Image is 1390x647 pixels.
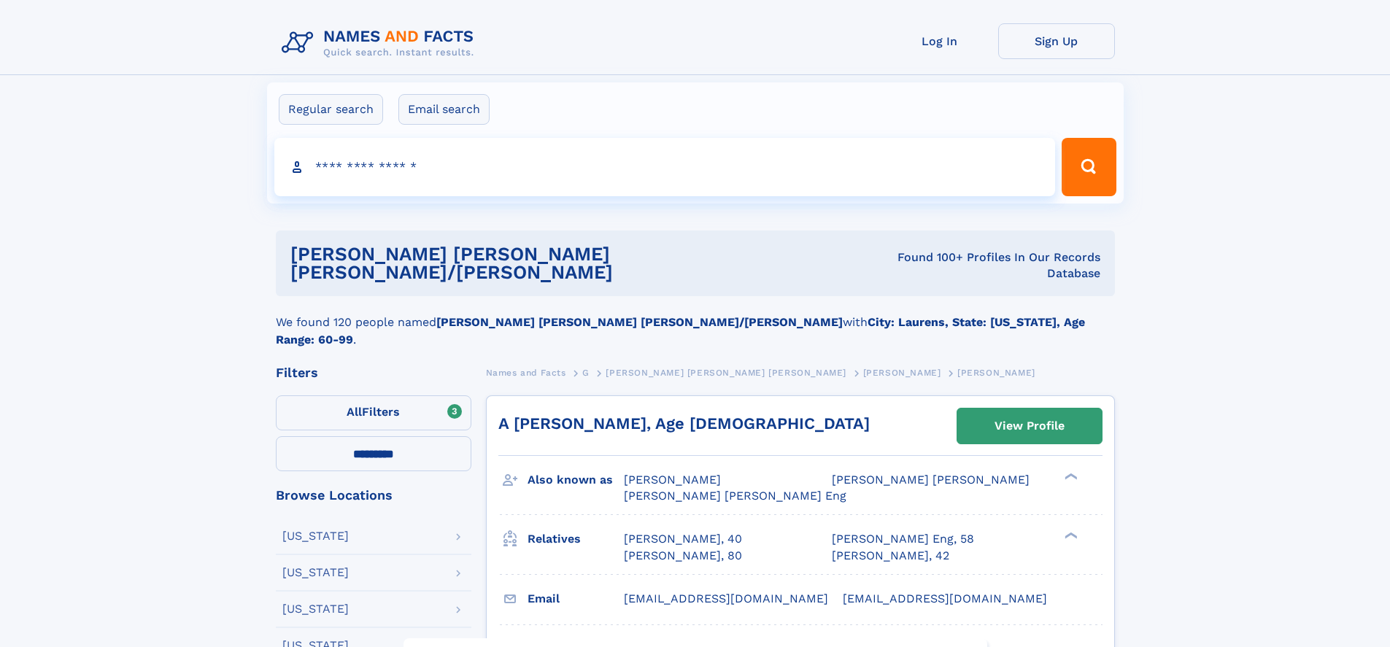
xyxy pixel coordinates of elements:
div: [US_STATE] [282,567,349,578]
a: [PERSON_NAME], 42 [832,548,949,564]
span: All [347,405,362,419]
h3: Also known as [528,468,624,492]
div: ❯ [1061,472,1078,481]
span: [PERSON_NAME] [PERSON_NAME] [PERSON_NAME] [606,368,846,378]
a: [PERSON_NAME], 80 [624,548,742,564]
span: [PERSON_NAME] [PERSON_NAME] Eng [624,489,846,503]
a: [PERSON_NAME], 40 [624,531,742,547]
label: Filters [276,395,471,430]
a: G [582,363,590,381]
a: Log In [881,23,998,59]
h3: Email [528,586,624,611]
div: Browse Locations [276,489,471,502]
b: [PERSON_NAME] [PERSON_NAME] [PERSON_NAME]/[PERSON_NAME] [436,315,843,329]
a: [PERSON_NAME] [PERSON_NAME] [PERSON_NAME] [606,363,846,381]
input: search input [274,138,1056,196]
a: [PERSON_NAME] Eng, 58 [832,531,974,547]
a: Sign Up [998,23,1115,59]
label: Regular search [279,94,383,125]
div: [US_STATE] [282,530,349,542]
span: G [582,368,590,378]
h1: [PERSON_NAME] [PERSON_NAME] [PERSON_NAME]/[PERSON_NAME] [290,245,868,282]
div: ❯ [1061,531,1078,541]
span: [EMAIL_ADDRESS][DOMAIN_NAME] [843,592,1047,605]
span: [PERSON_NAME] [863,368,941,378]
a: [PERSON_NAME] [863,363,941,381]
img: Logo Names and Facts [276,23,486,63]
h3: Relatives [528,527,624,551]
span: [EMAIL_ADDRESS][DOMAIN_NAME] [624,592,828,605]
div: View Profile [995,409,1065,443]
span: [PERSON_NAME] [PERSON_NAME] [832,473,1030,487]
span: [PERSON_NAME] [957,368,1035,378]
div: Found 100+ Profiles In Our Records Database [868,249,1100,282]
div: We found 120 people named with . [276,296,1115,349]
label: Email search [398,94,490,125]
a: A [PERSON_NAME], Age [DEMOGRAPHIC_DATA] [498,414,870,433]
div: [US_STATE] [282,603,349,615]
button: Search Button [1062,138,1116,196]
a: View Profile [957,408,1102,443]
div: Filters [276,366,471,379]
span: [PERSON_NAME] [624,473,721,487]
a: Names and Facts [486,363,566,381]
b: City: Laurens, State: [US_STATE], Age Range: 60-99 [276,315,1085,346]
